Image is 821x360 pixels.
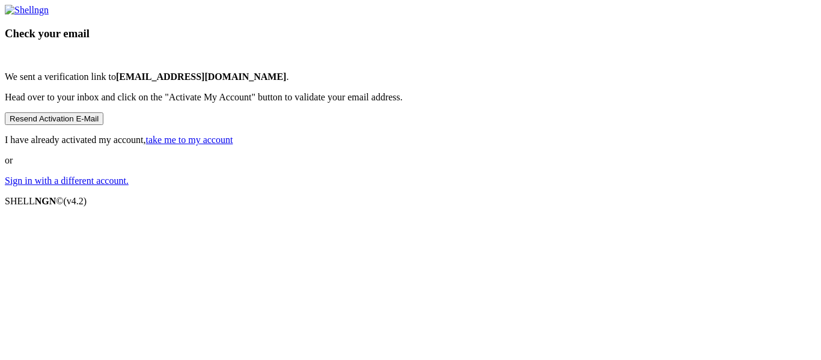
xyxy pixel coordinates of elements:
p: I have already activated my account, [5,135,816,145]
a: take me to my account [146,135,233,145]
p: Head over to your inbox and click on the "Activate My Account" button to validate your email addr... [5,92,816,103]
b: NGN [35,196,56,206]
span: SHELL © [5,196,87,206]
div: or [5,5,816,186]
a: Sign in with a different account. [5,175,129,186]
p: We sent a verification link to . [5,72,816,82]
h3: Check your email [5,27,816,40]
img: Shellngn [5,5,49,16]
button: Resend Activation E-Mail [5,112,103,125]
b: [EMAIL_ADDRESS][DOMAIN_NAME] [116,72,287,82]
span: 4.2.0 [64,196,87,206]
